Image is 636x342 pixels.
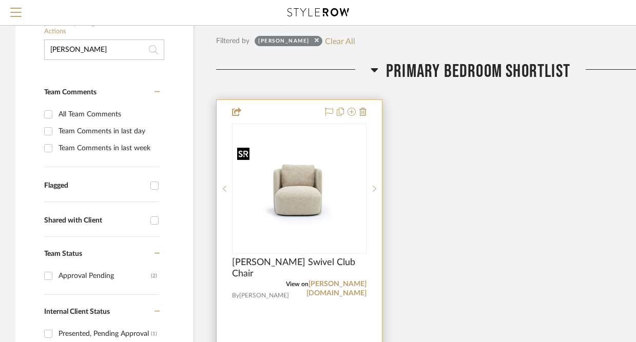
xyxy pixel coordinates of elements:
[233,124,366,253] div: 0
[59,268,151,284] div: Approval Pending
[239,291,289,300] span: [PERSON_NAME]
[44,250,82,257] span: Team Status
[44,39,164,60] input: Search within 2 results
[44,216,145,225] div: Shared with Client
[59,140,157,156] div: Team Comments in last week
[59,326,151,342] div: Presented, Pending Approval
[232,257,367,279] span: [PERSON_NAME] Swivel Club Chair
[151,268,157,284] div: (2)
[59,106,157,123] div: All Team Comments
[44,182,145,190] div: Flagged
[258,37,310,48] div: [PERSON_NAME]
[286,281,309,287] span: View on
[44,89,97,96] span: Team Comments
[233,143,365,234] img: Hudson Swivel Club Chair
[325,34,355,48] button: Clear All
[306,280,367,297] a: [PERSON_NAME][DOMAIN_NAME]
[232,291,239,300] span: By
[151,326,157,342] div: (1)
[44,308,110,315] span: Internal Client Status
[216,35,249,47] div: Filtered by
[386,61,570,83] span: Primary Bedroom SHORTLIST
[59,123,157,139] div: Team Comments in last day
